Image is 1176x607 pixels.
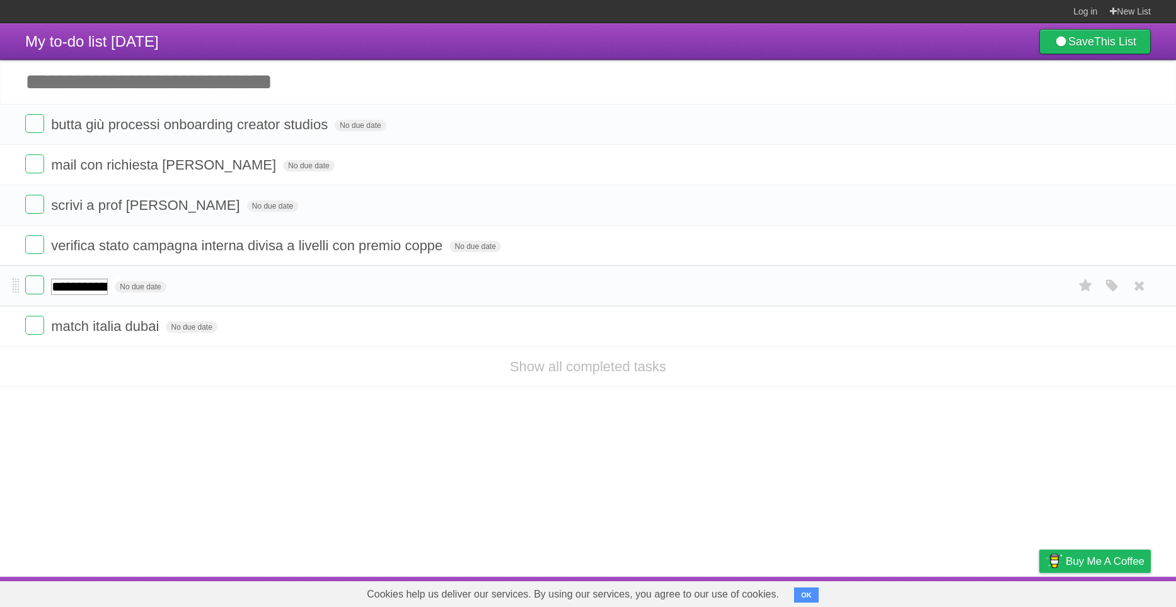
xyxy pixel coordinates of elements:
[1074,275,1098,296] label: Star task
[1066,550,1144,572] span: Buy me a coffee
[25,316,44,335] label: Done
[510,359,666,374] a: Show all completed tasks
[25,235,44,254] label: Done
[283,160,334,171] span: No due date
[449,241,500,252] span: No due date
[51,197,243,213] span: scrivi a prof [PERSON_NAME]
[25,195,44,214] label: Done
[1023,580,1056,604] a: Privacy
[25,275,44,294] label: Done
[1039,550,1151,573] a: Buy me a coffee
[51,318,162,334] span: match italia dubai
[1039,29,1151,54] a: SaveThis List
[25,33,159,50] span: My to-do list [DATE]
[1094,35,1136,48] b: This List
[25,154,44,173] label: Done
[1046,550,1063,572] img: Buy me a coffee
[913,580,964,604] a: Developers
[335,120,386,131] span: No due date
[51,157,279,173] span: mail con richiesta [PERSON_NAME]
[51,238,446,253] span: verifica stato campagna interna divisa a livelli con premio coppe
[354,582,792,607] span: Cookies help us deliver our services. By using our services, you agree to our use of cookies.
[872,580,898,604] a: About
[115,281,166,292] span: No due date
[51,117,331,132] span: butta giù processi onboarding creator studios
[980,580,1008,604] a: Terms
[794,587,819,603] button: OK
[25,114,44,133] label: Done
[247,200,298,212] span: No due date
[166,321,217,333] span: No due date
[1071,580,1151,604] a: Suggest a feature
